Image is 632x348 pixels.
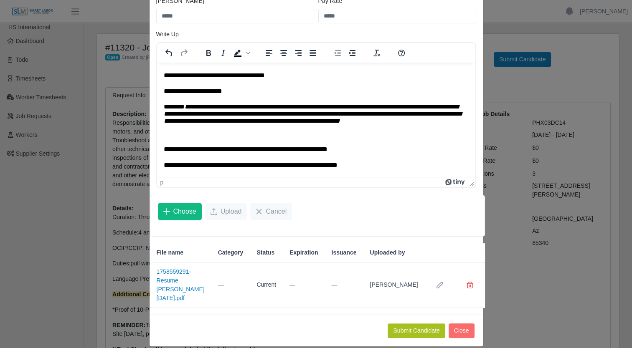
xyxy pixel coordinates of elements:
span: Upload [221,207,242,217]
button: Align left [262,47,276,59]
button: Decrease indent [330,47,345,59]
a: 1758559291-Resume [PERSON_NAME] [DATE].pdf [157,268,205,301]
button: Align right [291,47,305,59]
button: Align center [277,47,291,59]
td: — [283,262,325,308]
td: — [325,262,363,308]
button: Undo [162,47,176,59]
button: Row Edit [431,277,448,293]
td: — [211,262,250,308]
div: Background color Black [231,47,251,59]
button: Close [449,323,475,338]
span: Uploaded by [370,248,405,257]
button: Delete file [462,277,478,293]
span: Choose [173,207,196,217]
span: File name [157,248,184,257]
a: Powered by Tiny [445,179,466,186]
button: Help [394,47,409,59]
label: Write Up [156,30,179,39]
div: Press the Up and Down arrow keys to resize the editor. [467,177,475,187]
iframe: Rich Text Area [157,63,475,177]
button: Italic [216,47,230,59]
button: Upload [205,203,247,220]
button: Choose [158,203,202,220]
td: Current [250,262,283,308]
span: Category [218,248,244,257]
button: Justify [306,47,320,59]
span: Status [256,248,274,257]
td: [PERSON_NAME] [363,262,424,308]
div: p [160,179,164,186]
span: Expiration [289,248,318,257]
button: Redo [177,47,191,59]
span: Issuance [331,248,356,257]
button: Clear formatting [370,47,384,59]
button: Cancel [250,203,292,220]
button: Increase indent [345,47,359,59]
button: Submit Candidate [388,323,445,338]
span: Cancel [266,207,287,217]
button: Bold [201,47,216,59]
